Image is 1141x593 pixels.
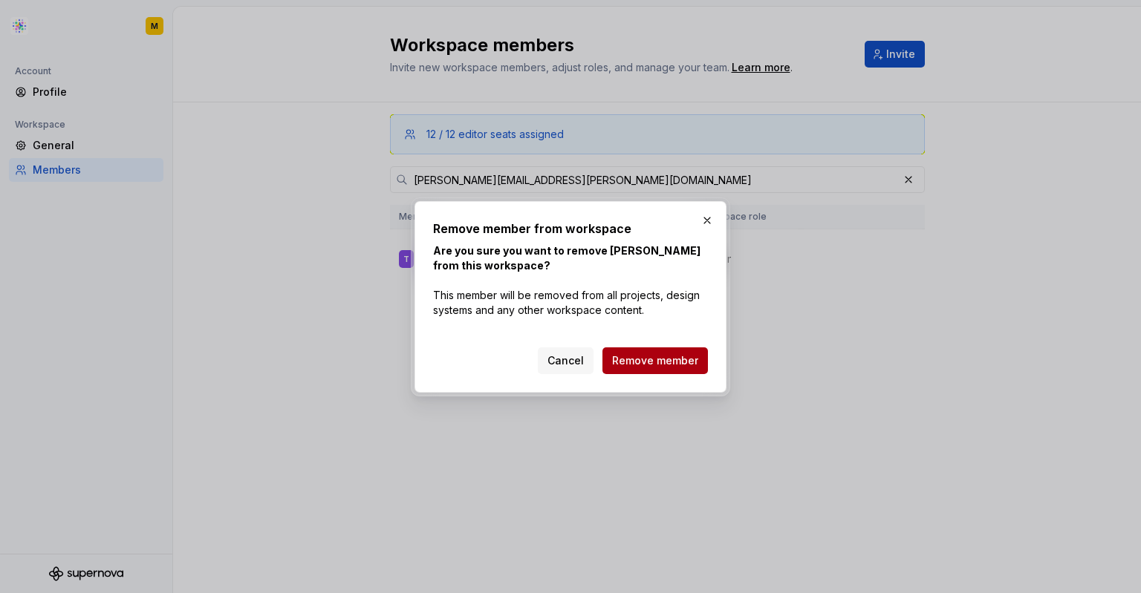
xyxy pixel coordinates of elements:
span: Remove member [612,353,698,368]
b: Are you sure you want to remove [PERSON_NAME] from this workspace? [433,244,700,272]
span: Cancel [547,353,584,368]
button: Cancel [538,347,594,374]
p: This member will be removed from all projects, design systems and any other workspace content. [433,243,708,318]
h2: Remove member from workspace [433,220,708,237]
button: Remove member [602,347,708,374]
